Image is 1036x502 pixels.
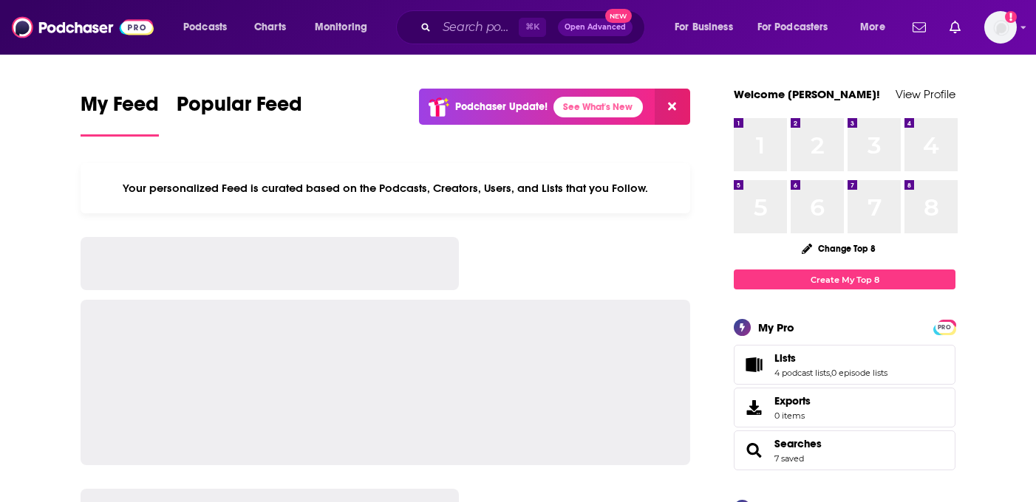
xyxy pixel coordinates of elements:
[605,9,632,23] span: New
[860,17,885,38] span: More
[254,17,286,38] span: Charts
[984,11,1017,44] span: Logged in as teisenbe
[739,397,769,418] span: Exports
[1005,11,1017,23] svg: Add a profile image
[896,87,955,101] a: View Profile
[830,368,831,378] span: ,
[553,97,643,117] a: See What's New
[734,87,880,101] a: Welcome [PERSON_NAME]!
[757,17,828,38] span: For Podcasters
[774,368,830,378] a: 4 podcast lists
[734,430,955,470] span: Searches
[774,351,796,365] span: Lists
[177,92,302,137] a: Popular Feed
[410,10,659,44] div: Search podcasts, credits, & more...
[81,92,159,125] span: My Feed
[774,437,822,450] a: Searches
[675,17,733,38] span: For Business
[774,394,811,408] span: Exports
[81,163,690,213] div: Your personalized Feed is curated based on the Podcasts, Creators, Users, and Lists that you Follow.
[984,11,1017,44] img: User Profile
[984,11,1017,44] button: Show profile menu
[748,16,850,39] button: open menu
[734,269,955,289] a: Create My Top 8
[245,16,295,39] a: Charts
[734,345,955,385] span: Lists
[519,18,546,37] span: ⌘ K
[936,322,953,333] span: PRO
[936,321,953,332] a: PRO
[758,320,794,334] div: My Pro
[664,16,752,39] button: open menu
[173,16,246,39] button: open menu
[12,13,154,41] img: Podchaser - Follow, Share and Rate Podcasts
[774,453,804,464] a: 7 saved
[315,17,367,38] span: Monitoring
[739,440,769,461] a: Searches
[437,16,519,39] input: Search podcasts, credits, & more...
[81,92,159,137] a: My Feed
[177,92,302,125] span: Popular Feed
[831,368,887,378] a: 0 episode lists
[793,239,885,258] button: Change Top 8
[850,16,904,39] button: open menu
[183,17,227,38] span: Podcasts
[565,24,626,31] span: Open Advanced
[304,16,386,39] button: open menu
[739,354,769,375] a: Lists
[455,100,548,113] p: Podchaser Update!
[558,18,633,36] button: Open AdvancedNew
[774,410,811,421] span: 0 items
[907,15,932,40] a: Show notifications dropdown
[774,351,887,365] a: Lists
[734,388,955,427] a: Exports
[944,15,967,40] a: Show notifications dropdown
